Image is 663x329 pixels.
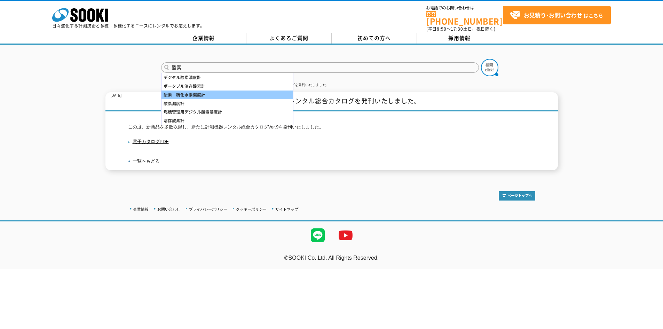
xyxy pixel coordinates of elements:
[161,73,293,82] div: デジタル酸素濃度計
[426,11,503,25] a: [PHONE_NUMBER]
[161,33,246,44] a: 企業情報
[437,26,447,32] span: 8:50
[133,158,160,164] a: 一覧へもどる
[332,221,360,249] img: YouTube
[357,34,391,42] span: 初めての方へ
[503,6,611,24] a: お見積り･お問い合わせはこちら
[451,26,463,32] span: 17:30
[161,99,293,108] div: 酸素濃度計
[133,207,149,211] a: 企業情報
[161,82,293,91] div: ポータブル溶存酸素計
[52,24,205,28] p: 日々進化する計測技術と多種・多様化するニーズにレンタルでお応えします。
[499,191,535,201] img: トップページへ
[236,207,267,211] a: クッキーポリシー
[636,262,663,268] a: テストMail
[161,116,293,125] div: 溶存酸素計
[161,91,293,99] div: 酸素・硫化水素濃度計
[426,26,495,32] span: (平日 ～ 土日、祝日除く)
[481,59,498,76] img: btn_search.png
[161,62,479,73] input: 商品名、型式、NETIS番号を入力してください
[128,139,169,144] a: 電子カタログPDF
[426,6,503,10] span: お電話でのお問い合わせは
[246,33,332,44] a: よくあるご質問
[157,207,180,211] a: お問い合わせ
[161,108,293,116] div: 燃焼管理用デジタル酸素濃度計
[275,207,298,211] a: サイトマップ
[332,33,417,44] a: 初めての方へ
[128,124,535,131] p: この度、新商品を多数収録し、新たに計測機器レンタル総合カタログVer.9を発刊いたしました。
[105,92,558,111] h1: 計測機器レンタル総合カタログを発刊いたしました。
[304,221,332,249] img: LINE
[510,10,603,21] span: はこちら
[189,207,227,211] a: プライバシーポリシー
[417,33,502,44] a: 採用情報
[524,11,582,19] strong: お見積り･お問い合わせ
[111,92,121,100] p: [DATE]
